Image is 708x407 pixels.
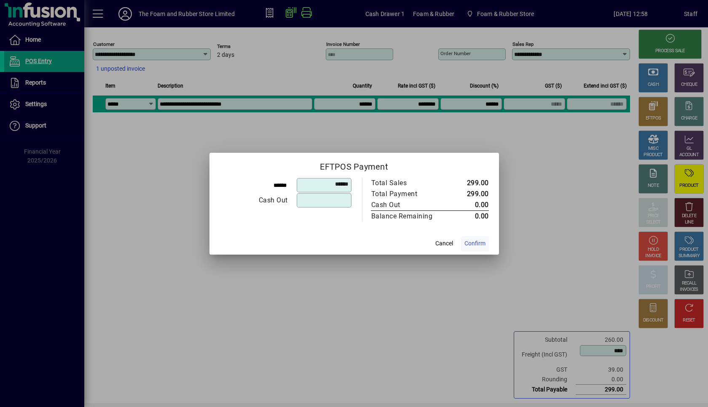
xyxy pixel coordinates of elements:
td: 299.00 [451,189,489,200]
span: Cancel [435,239,453,248]
div: Cash Out [220,195,288,205]
td: 299.00 [451,178,489,189]
span: Confirm [464,239,485,248]
button: Cancel [431,236,458,251]
td: Total Payment [371,189,451,200]
h2: EFTPOS Payment [209,153,499,177]
td: 0.00 [451,200,489,211]
td: Total Sales [371,178,451,189]
button: Confirm [461,236,489,251]
td: 0.00 [451,210,489,222]
div: Cash Out [371,200,442,210]
div: Balance Remaining [371,211,442,221]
